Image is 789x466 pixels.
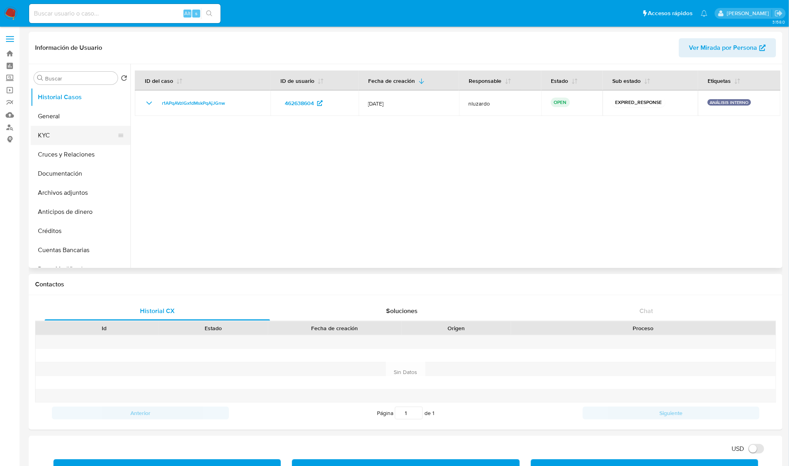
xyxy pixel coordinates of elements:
[184,10,191,17] span: Alt
[679,38,776,57] button: Ver Mirada por Persona
[31,88,130,107] button: Historial Casos
[35,44,102,52] h1: Información de Usuario
[432,409,434,417] span: 1
[274,324,396,332] div: Fecha de creación
[201,8,217,19] button: search-icon
[31,107,130,126] button: General
[386,306,418,315] span: Soluciones
[31,126,124,145] button: KYC
[583,407,760,419] button: Siguiente
[701,10,708,17] a: Notificaciones
[31,221,130,241] button: Créditos
[31,202,130,221] button: Anticipos de dinero
[31,164,130,183] button: Documentación
[55,324,153,332] div: Id
[31,145,130,164] button: Cruces y Relaciones
[45,75,114,82] input: Buscar
[648,9,693,18] span: Accesos rápidos
[727,10,772,17] p: nicolas.luzardo@mercadolibre.com
[164,324,262,332] div: Estado
[31,183,130,202] button: Archivos adjuntos
[195,10,197,17] span: s
[517,324,770,332] div: Proceso
[140,306,175,315] span: Historial CX
[640,306,653,315] span: Chat
[689,38,757,57] span: Ver Mirada por Persona
[31,260,130,279] button: Datos Modificados
[407,324,505,332] div: Origen
[52,407,229,419] button: Anterior
[121,75,127,84] button: Volver al orden por defecto
[775,9,783,18] a: Salir
[377,407,434,419] span: Página de
[29,8,221,19] input: Buscar usuario o caso...
[35,280,776,288] h1: Contactos
[31,241,130,260] button: Cuentas Bancarias
[37,75,43,81] button: Buscar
